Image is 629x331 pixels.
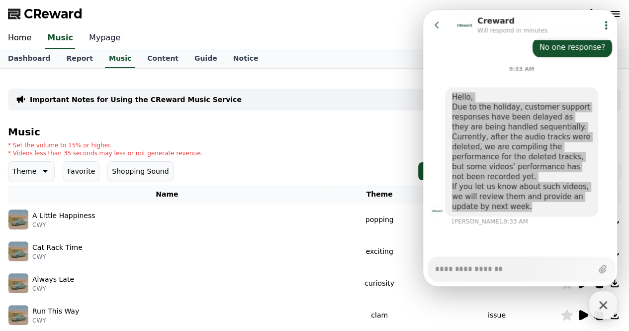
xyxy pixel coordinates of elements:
[326,235,433,267] td: exciting
[12,164,36,178] p: Theme
[32,306,79,317] p: Run This Way
[32,221,95,229] p: CWY
[30,95,242,105] a: Important Notes for Using the CReward Music Service
[8,149,202,157] p: * Videos less than 35 seconds may less or not generate revenue.
[8,126,621,137] h4: Music
[8,6,83,22] a: CReward
[139,49,186,68] a: Content
[81,28,128,49] a: Mypage
[32,274,74,285] p: Always Late
[225,49,267,68] a: Notice
[58,49,101,68] a: Report
[45,28,75,49] a: Music
[63,161,99,181] button: Favorite
[418,162,498,180] button: Register Channel
[326,299,433,331] td: clam
[433,299,560,331] td: issue
[32,285,74,293] p: CWY
[8,273,28,293] img: music
[32,317,79,325] p: CWY
[326,267,433,299] td: curiosity
[326,185,433,204] th: Theme
[326,204,433,235] td: popping
[8,305,28,325] img: music
[105,49,135,68] a: Music
[423,10,617,286] iframe: Channel chat
[8,241,28,261] img: music
[32,211,95,221] p: A Little Happiness
[24,6,83,22] span: CReward
[8,161,55,181] button: Theme
[8,141,202,149] p: * Set the volume to 15% or higher.
[32,242,83,253] p: Cat Rack Time
[8,185,326,204] th: Name
[107,161,173,181] button: Shopping Sound
[32,253,83,261] p: CWY
[186,49,225,68] a: Guide
[8,210,28,229] img: music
